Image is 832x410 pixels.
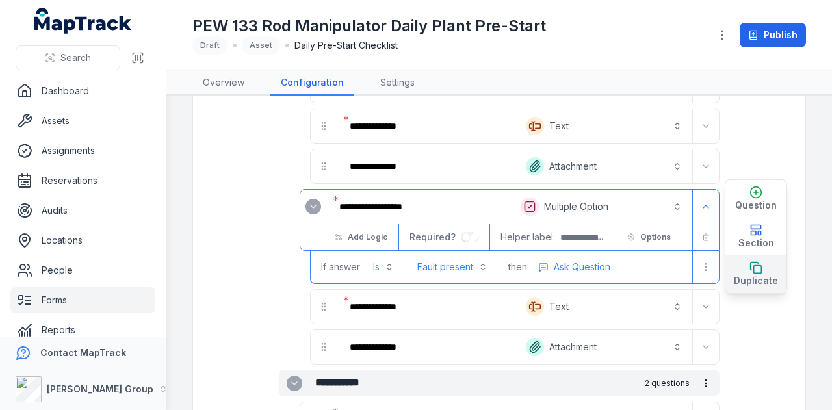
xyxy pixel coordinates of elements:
button: more-detail [695,372,717,394]
div: drag [311,334,337,360]
a: Assignments [10,138,155,164]
button: Attachment [518,152,690,181]
div: :rdj:-form-item-label [339,152,512,181]
a: Audits [10,198,155,224]
button: Expand [695,116,716,136]
div: drag [311,153,337,179]
a: Overview [192,71,255,96]
a: Assets [10,108,155,134]
a: MapTrack [34,8,132,34]
a: Forms [10,287,155,313]
button: Text [518,292,690,321]
span: Search [60,51,91,64]
strong: [PERSON_NAME] Group [47,383,153,394]
button: Expand [305,199,321,214]
button: Multiple Option [513,192,690,221]
span: Helper label: [500,231,555,244]
a: Configuration [270,71,354,96]
button: Add Logic [326,226,396,248]
div: :reg:-form-item-label [339,333,512,361]
input: :rfk:-form-item-label [461,232,479,242]
span: then [508,261,527,274]
button: Text [518,112,690,140]
svg: drag [318,342,329,352]
div: :rea:-form-item-label [339,292,512,321]
button: Is [365,255,402,279]
button: Question [725,180,786,218]
div: drag [311,113,337,139]
div: Draft [192,36,227,55]
h1: PEW 133 Rod Manipulator Daily Plant Pre-Start [192,16,546,36]
button: more-detail [695,257,716,277]
button: Options [619,226,679,248]
button: Section [725,218,786,255]
span: Add Logic [348,232,387,242]
span: Daily Pre-Start Checklist [294,39,398,52]
span: 2 questions [645,378,690,389]
div: Asset [242,36,280,55]
span: If answer [321,261,360,274]
button: Publish [740,23,806,47]
button: Expand [287,376,302,391]
button: Duplicate [725,255,786,293]
svg: drag [318,301,329,312]
span: Duplicate [734,274,778,287]
button: Attachment [518,333,690,361]
a: People [10,257,155,283]
button: Expand [695,296,716,317]
a: Settings [370,71,425,96]
a: Reservations [10,168,155,194]
svg: drag [318,161,329,172]
div: drag [311,294,337,320]
a: Reports [10,317,155,343]
span: Required? [409,231,461,242]
span: Section [738,237,774,250]
div: :rdq:-form-item-label [329,192,507,221]
div: :rdp:-form-item-label [300,194,326,220]
span: Options [640,232,671,242]
strong: Contact MapTrack [40,347,126,358]
button: Expand [695,337,716,357]
button: Fault present [409,255,495,279]
button: Expand [695,196,716,217]
button: Search [16,45,120,70]
span: Question [735,199,777,212]
span: Ask Question [554,261,610,274]
svg: drag [318,121,329,131]
a: Dashboard [10,78,155,104]
a: Locations [10,227,155,253]
div: :rdd:-form-item-label [339,112,512,140]
button: more-detail [532,257,616,277]
button: Expand [695,156,716,177]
